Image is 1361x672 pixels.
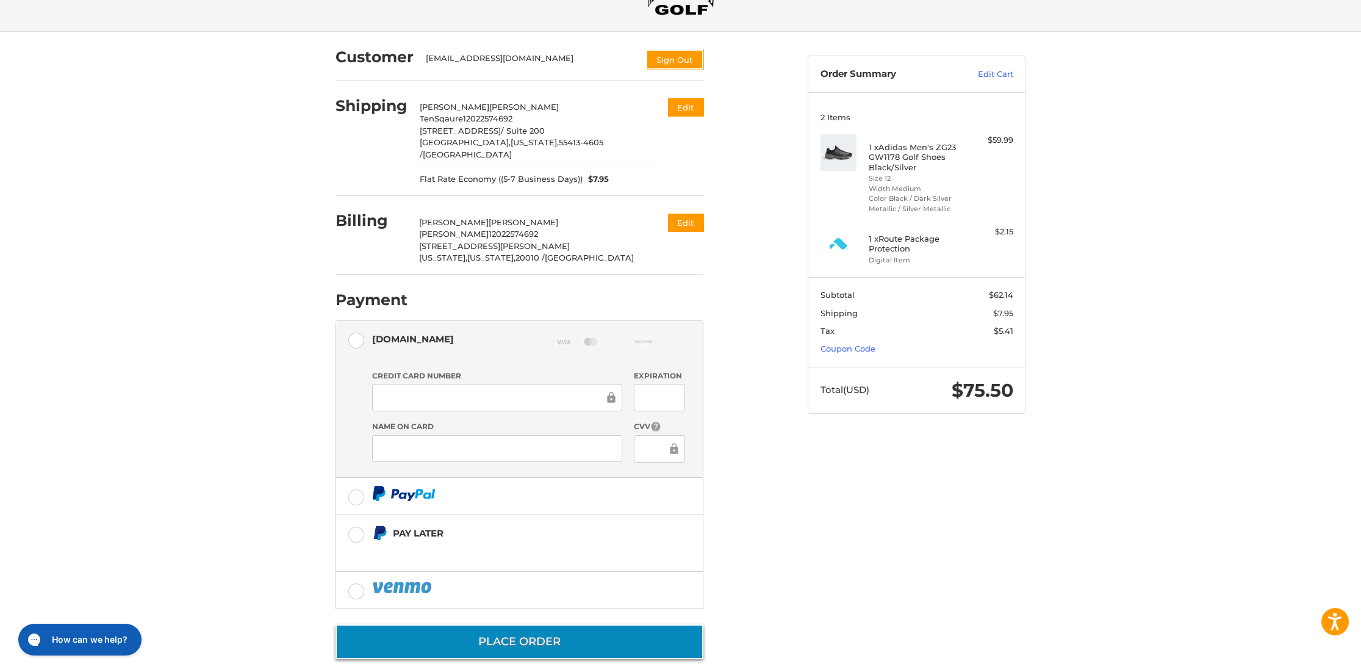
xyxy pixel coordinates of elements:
h2: Customer [336,48,414,67]
div: Pay Later [393,523,627,543]
iframe: Gorgias live chat messenger [12,620,145,660]
span: 12022574692 [463,114,512,123]
span: / Suite 200 [501,126,545,135]
span: Subtotal [821,290,855,300]
span: $75.50 [952,379,1013,402]
label: CVV [634,421,684,433]
div: [DOMAIN_NAME] [372,329,454,349]
span: [PERSON_NAME] [489,217,558,227]
span: [GEOGRAPHIC_DATA] [423,150,512,159]
label: Credit Card Number [372,370,622,381]
span: [US_STATE], [467,253,515,262]
h2: Payment [336,291,408,309]
h2: Shipping [336,96,408,115]
li: Color Black / Dark Silver Metallic / Silver Metallic [869,193,962,214]
img: PayPal icon [372,486,436,501]
span: Tax [821,326,835,336]
label: Expiration [634,370,684,381]
img: Pay Later icon [372,526,387,541]
button: Edit [668,98,703,116]
span: [GEOGRAPHIC_DATA] [545,253,634,262]
div: $2.15 [965,226,1013,238]
button: Edit [668,214,703,231]
button: Sign Out [646,49,703,70]
h2: Billing [336,211,407,230]
span: [GEOGRAPHIC_DATA], [420,137,511,147]
span: Shipping [821,308,858,318]
a: Edit Cart [952,68,1013,81]
div: $59.99 [965,134,1013,146]
li: Width Medium [869,184,962,194]
li: Size 12 [869,173,962,184]
span: 20010 / [515,253,545,262]
button: Place Order [336,624,703,659]
h4: 1 x Adidas Men's ZG23 GW1178 Golf Shoes Black/Silver [869,142,962,172]
span: 55413-4605 / [420,137,603,159]
span: [PERSON_NAME] [420,102,489,112]
h3: Order Summary [821,68,952,81]
span: Total (USD) [821,384,869,396]
span: $5.41 [994,326,1013,336]
iframe: PayPal Message 1 [372,546,627,557]
span: [STREET_ADDRESS][PERSON_NAME] [419,241,570,251]
span: [STREET_ADDRESS] [420,126,501,135]
a: Coupon Code [821,344,875,353]
h4: 1 x Route Package Protection [869,234,962,254]
h3: 2 Items [821,112,1013,122]
span: [US_STATE], [419,253,467,262]
span: [US_STATE], [511,137,559,147]
span: [PERSON_NAME] [419,229,489,239]
div: [EMAIL_ADDRESS][DOMAIN_NAME] [426,52,634,70]
img: PayPal icon [372,580,434,595]
label: Name on Card [372,421,622,432]
li: Digital Item [869,255,962,266]
span: $62.14 [989,290,1013,300]
span: $7.95 [583,173,609,186]
span: 12022574692 [489,229,538,239]
span: Flat Rate Economy ((5-7 Business Days)) [420,173,583,186]
span: [PERSON_NAME] [489,102,559,112]
span: TenSqaure [420,114,463,123]
span: [PERSON_NAME] [419,217,489,227]
span: $7.95 [993,308,1013,318]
